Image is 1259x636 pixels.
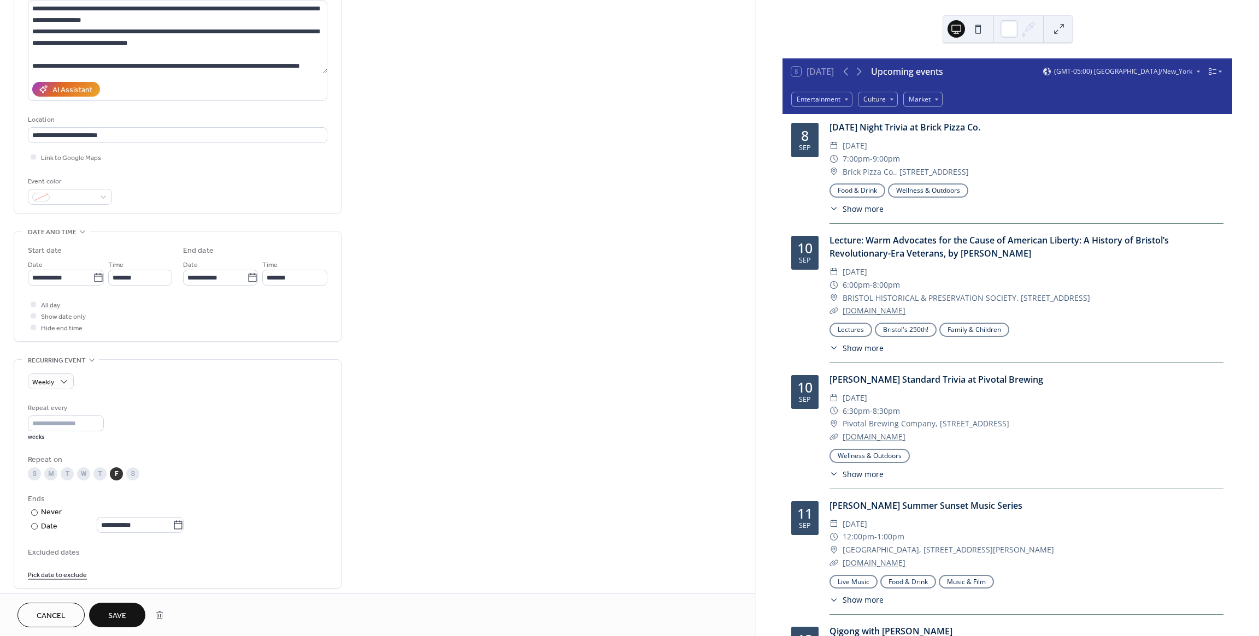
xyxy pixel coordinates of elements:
[873,405,900,418] span: 8:30pm
[93,467,107,480] div: T
[843,152,870,165] span: 7:00pm
[32,376,54,389] span: Weekly
[41,152,101,164] span: Link to Google Maps
[28,402,102,414] div: Repeat every
[843,530,874,543] span: 12:00pm
[28,245,62,257] div: Start date
[28,467,41,480] div: S
[799,145,811,152] div: Sep
[829,500,1022,512] a: [PERSON_NAME] Summer Sunset Music Series
[829,121,1223,134] div: [DATE] Night Trivia at Brick Pizza Co.
[28,454,325,466] div: Repeat on
[843,417,1009,430] span: Pivotal Brewing Company, [STREET_ADDRESS]
[28,547,327,558] span: Excluded dates
[28,176,110,187] div: Event color
[52,85,92,96] div: AI Assistant
[829,391,838,405] div: ​
[799,396,811,403] div: Sep
[829,430,838,443] div: ​
[1054,68,1192,75] span: (GMT-05:00) [GEOGRAPHIC_DATA]/New_York
[829,342,884,354] button: ​Show more
[843,543,1054,556] span: [GEOGRAPHIC_DATA], [STREET_ADDRESS][PERSON_NAME]
[801,129,809,142] div: 8
[28,355,86,366] span: Recurring event
[829,594,884,605] button: ​Show more
[262,259,278,271] span: Time
[41,323,83,334] span: Hide end time
[829,165,838,179] div: ​
[843,265,867,278] span: [DATE]
[829,292,838,305] div: ​
[843,594,884,605] span: Show more
[843,342,884,354] span: Show more
[183,245,214,257] div: End date
[41,507,62,518] div: Never
[28,433,104,441] div: weeks
[183,259,198,271] span: Date
[799,257,811,264] div: Sep
[829,518,838,531] div: ​
[843,391,867,405] span: [DATE]
[28,569,87,581] span: Pick date to exclude
[829,468,838,480] div: ​
[28,259,43,271] span: Date
[829,203,838,215] div: ​
[843,305,905,316] a: [DOMAIN_NAME]
[829,468,884,480] button: ​Show more
[870,152,873,165] span: -
[829,152,838,165] div: ​
[108,610,126,622] span: Save
[829,265,838,278] div: ​
[829,543,838,556] div: ​
[28,114,325,126] div: Location
[44,467,57,480] div: M
[843,405,870,418] span: 6:30pm
[843,203,884,215] span: Show more
[873,278,900,292] span: 8:00pm
[797,241,813,255] div: 10
[829,530,838,543] div: ​
[41,300,60,311] span: All day
[110,467,123,480] div: F
[829,556,838,569] div: ​
[89,603,145,627] button: Save
[61,467,74,480] div: T
[829,203,884,215] button: ​Show more
[829,405,838,418] div: ​
[17,603,85,627] button: Cancel
[870,405,873,418] span: -
[28,494,325,505] div: Ends
[41,311,86,323] span: Show date only
[797,507,813,520] div: 11
[797,381,813,394] div: 10
[829,304,838,317] div: ​
[843,518,867,531] span: [DATE]
[843,139,867,152] span: [DATE]
[32,82,100,97] button: AI Assistant
[829,278,838,292] div: ​
[870,278,873,292] span: -
[37,610,66,622] span: Cancel
[829,234,1169,259] a: Lecture: Warm Advocates for the Cause of American Liberty: A History of Bristol’s Revolutionary-E...
[126,467,139,480] div: S
[871,65,943,78] div: Upcoming events
[108,259,123,271] span: Time
[799,522,811,530] div: Sep
[874,530,877,543] span: -
[829,139,838,152] div: ​
[28,227,77,238] span: Date and time
[843,431,905,442] a: [DOMAIN_NAME]
[843,292,1090,305] span: BRISTOL HISTORICAL & PRESERVATION SOCIETY, [STREET_ADDRESS]
[873,152,900,165] span: 9:00pm
[829,417,838,430] div: ​
[843,278,870,292] span: 6:00pm
[843,165,969,179] span: Brick Pizza Co., [STREET_ADDRESS]
[41,520,184,533] div: Date
[77,467,90,480] div: W
[829,373,1043,385] a: [PERSON_NAME] Standard Trivia at Pivotal Brewing
[829,594,838,605] div: ​
[843,557,905,568] a: [DOMAIN_NAME]
[843,468,884,480] span: Show more
[829,342,838,354] div: ​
